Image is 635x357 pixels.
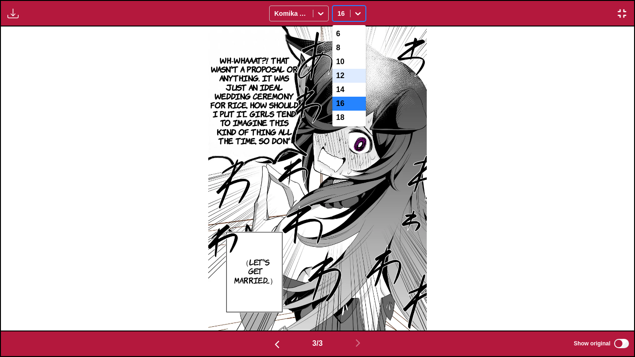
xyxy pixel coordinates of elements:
img: Download translated images [7,8,19,19]
div: 14 [332,83,366,97]
img: Previous page [271,339,283,350]
div: 8 [332,41,366,55]
div: 16 [332,97,366,111]
img: Next page [352,337,364,349]
div: 6 [332,27,366,41]
span: Show original [574,340,610,347]
div: 12 [332,69,366,83]
p: （Let's get married...） [232,256,279,286]
div: 18 [332,111,366,125]
p: Wh-Whaaat?! That wasn't a proposal or anything. It was just an ideal wedding ceremony for rice, h... [208,54,301,147]
div: 10 [332,55,366,69]
input: Show original [614,339,629,348]
img: Manga Panel [208,26,427,330]
span: 3 / 3 [312,339,323,348]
